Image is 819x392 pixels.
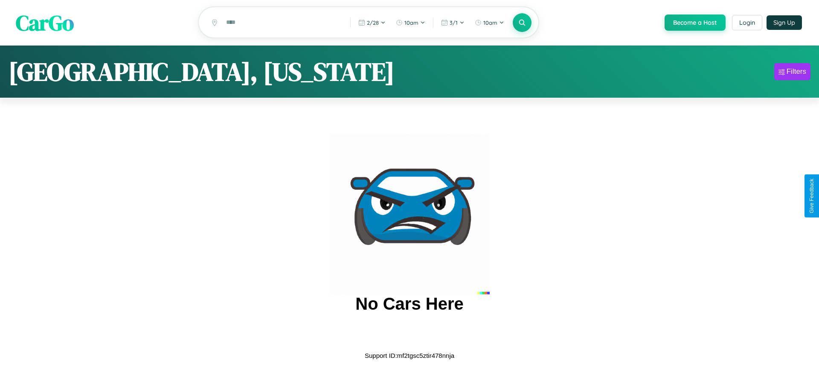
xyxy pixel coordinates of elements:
span: 10am [404,19,418,26]
span: 2 / 28 [367,19,379,26]
div: Give Feedback [809,179,815,213]
span: 3 / 1 [450,19,458,26]
h1: [GEOGRAPHIC_DATA], [US_STATE] [9,54,395,89]
div: Filters [787,67,806,76]
button: 2/28 [354,16,390,29]
img: car [329,134,490,294]
button: Filters [774,63,810,80]
button: 10am [392,16,430,29]
h2: No Cars Here [355,294,463,314]
button: 10am [470,16,508,29]
button: Become a Host [665,15,726,31]
button: Login [732,15,762,30]
span: 10am [483,19,497,26]
p: Support ID: mf2tgsc5ztir478nnja [365,350,454,361]
button: Sign Up [767,15,802,30]
button: 3/1 [437,16,469,29]
span: CarGo [16,8,74,37]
